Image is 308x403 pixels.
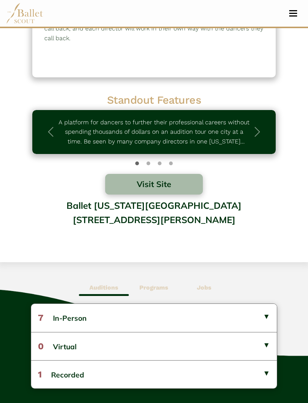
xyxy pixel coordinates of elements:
[32,195,276,255] div: Ballet [US_STATE][GEOGRAPHIC_DATA][STREET_ADDRESS][PERSON_NAME]
[146,158,150,169] button: Slide 1
[31,360,277,388] button: 1Recorded
[135,158,139,169] button: Slide 0
[169,158,173,169] button: Slide 3
[197,284,211,291] b: Jobs
[139,284,168,291] b: Programs
[32,93,276,107] h2: Standout Features
[31,304,277,332] button: 7In-Person
[38,369,42,380] span: 1
[284,10,302,17] button: Toggle navigation
[38,341,44,352] span: 0
[89,284,118,291] b: Auditions
[105,174,202,195] button: Visit Site
[59,118,249,146] p: A platform for dancers to further their professional careers without spending thousands of dollar...
[38,312,44,323] span: 7
[31,332,277,360] button: 0Virtual
[158,158,162,169] button: Slide 2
